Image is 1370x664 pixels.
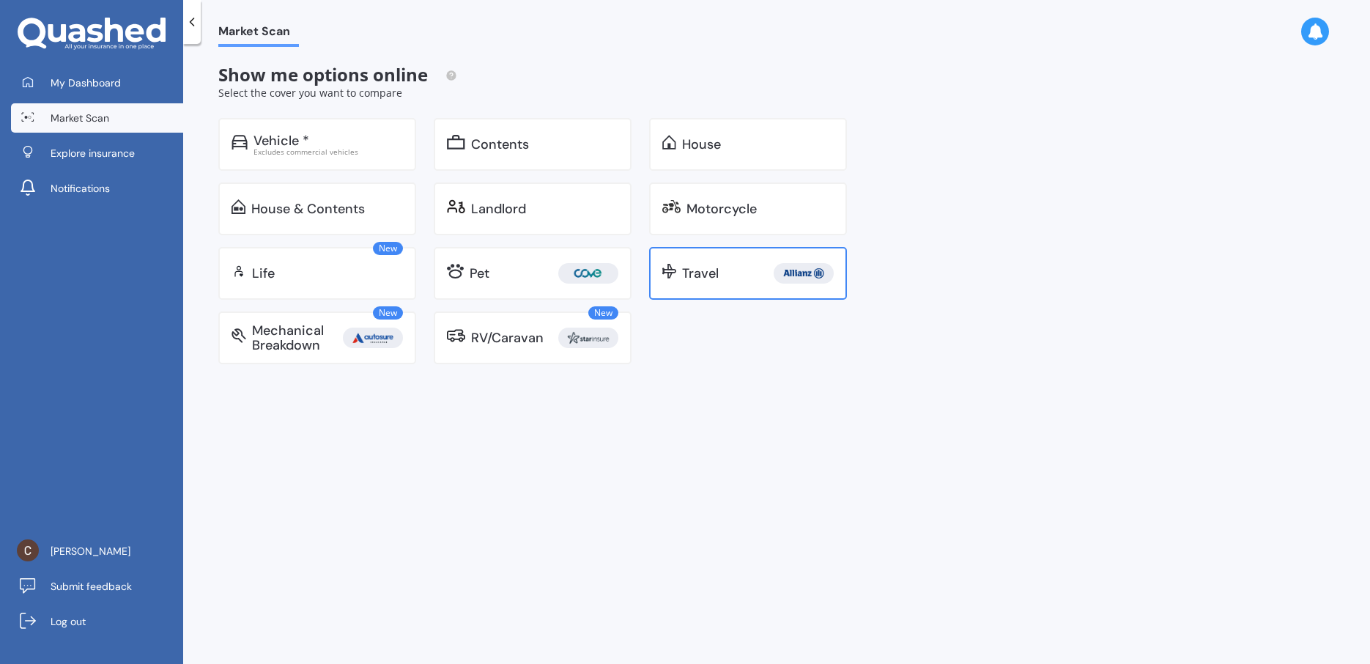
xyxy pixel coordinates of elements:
[17,539,39,561] img: ACg8ocKqTvQZAUygLVSEUEMfqNk4QHTc8e8b5-tyNpmNaugtPB_BTA=s96-c
[253,133,309,148] div: Vehicle *
[11,103,183,133] a: Market Scan
[561,328,615,348] img: Star.webp
[218,24,299,44] span: Market Scan
[11,174,183,203] a: Notifications
[51,181,110,196] span: Notifications
[777,263,831,284] img: Allianz.webp
[11,536,183,566] a: [PERSON_NAME]
[11,139,183,168] a: Explore insurance
[252,266,275,281] div: Life
[447,199,465,214] img: landlord.470ea2398dcb263567d0.svg
[471,331,544,345] div: RV/Caravan
[471,202,526,216] div: Landlord
[470,266,489,281] div: Pet
[346,328,400,348] img: Autosure.webp
[218,62,457,86] span: Show me options online
[232,199,245,214] img: home-and-contents.b802091223b8502ef2dd.svg
[662,199,681,214] img: motorbike.c49f395e5a6966510904.svg
[11,607,183,636] a: Log out
[11,572,183,601] a: Submit feedback
[447,135,465,150] img: content.01f40a52572271636b6f.svg
[51,579,132,594] span: Submit feedback
[434,247,632,300] a: Pet
[561,263,615,284] img: Cove.webp
[373,306,403,320] span: New
[471,137,529,152] div: Contents
[686,202,757,216] div: Motorcycle
[232,135,248,150] img: car.f15378c7a67c060ca3f3.svg
[51,146,135,161] span: Explore insurance
[682,137,721,152] div: House
[662,135,676,150] img: home.91c183c226a05b4dc763.svg
[232,264,246,278] img: life.f720d6a2d7cdcd3ad642.svg
[447,328,465,343] img: rv.0245371a01b30db230af.svg
[373,242,403,255] span: New
[253,148,403,155] div: Excludes commercial vehicles
[51,75,121,90] span: My Dashboard
[251,202,365,216] div: House & Contents
[252,323,343,353] div: Mechanical Breakdown
[682,266,719,281] div: Travel
[51,111,109,125] span: Market Scan
[232,328,246,343] img: mbi.6615ef239df2212c2848.svg
[447,264,464,278] img: pet.71f96884985775575a0d.svg
[588,306,618,320] span: New
[51,544,130,558] span: [PERSON_NAME]
[218,86,402,100] span: Select the cover you want to compare
[51,614,86,629] span: Log out
[11,68,183,97] a: My Dashboard
[662,264,676,278] img: travel.bdda8d6aa9c3f12c5fe2.svg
